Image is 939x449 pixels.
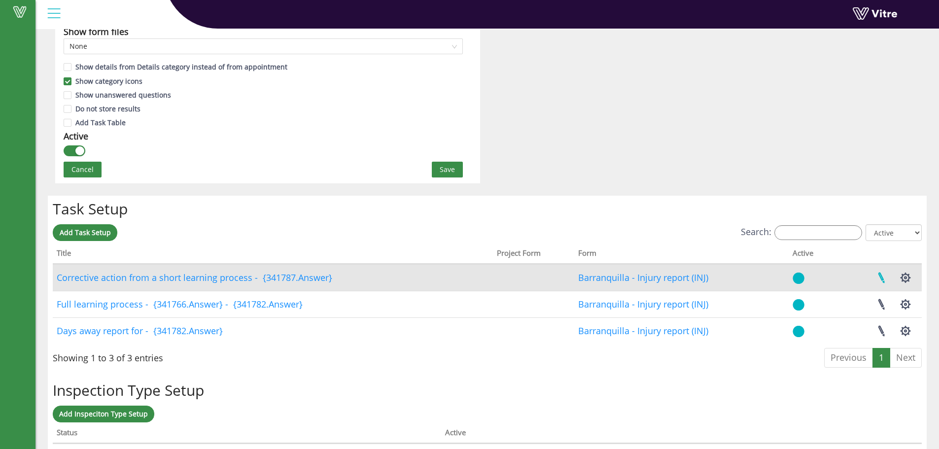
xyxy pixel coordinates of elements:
[774,225,862,240] input: Search:
[53,425,441,444] th: Status
[71,90,175,100] span: Show unanswered questions
[64,129,88,143] div: Active
[71,164,94,175] span: Cancel
[53,347,163,365] div: Showing 1 to 3 of 3 entries
[59,409,148,418] span: Add Inspeciton Type Setup
[741,225,862,240] label: Search:
[71,104,144,113] span: Do not store results
[578,298,708,310] a: Barranquilla - Injury report (INJ)
[578,272,708,283] a: Barranquilla - Injury report (INJ)
[64,162,102,177] button: Cancel
[53,406,154,422] a: Add Inspeciton Type Setup
[53,201,922,217] h2: Task Setup
[793,272,804,284] img: yes
[53,245,493,264] th: Title
[53,382,922,398] h2: Inspection Type Setup
[60,228,111,237] span: Add Task Setup
[793,325,804,338] img: yes
[441,425,818,444] th: Active
[578,325,708,337] a: Barranquilla - Injury report (INJ)
[872,348,890,368] a: 1
[70,39,457,54] span: None
[53,224,117,241] a: Add Task Setup
[57,325,223,337] a: Days away report for - {341782.Answer}
[64,25,129,38] div: Show form files
[574,245,789,264] th: Form
[493,245,574,264] th: Project Form
[71,76,146,86] span: Show category icons
[440,164,455,175] span: Save
[71,62,291,71] span: Show details from Details category instead of from appointment
[432,162,463,177] button: Save
[57,298,303,310] a: Full learning process - {341766.Answer} - {341782.Answer}
[57,272,332,283] a: Corrective action from a short learning process - {341787.Answer}
[793,299,804,311] img: yes
[789,245,833,264] th: Active
[71,118,130,127] span: Add Task Table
